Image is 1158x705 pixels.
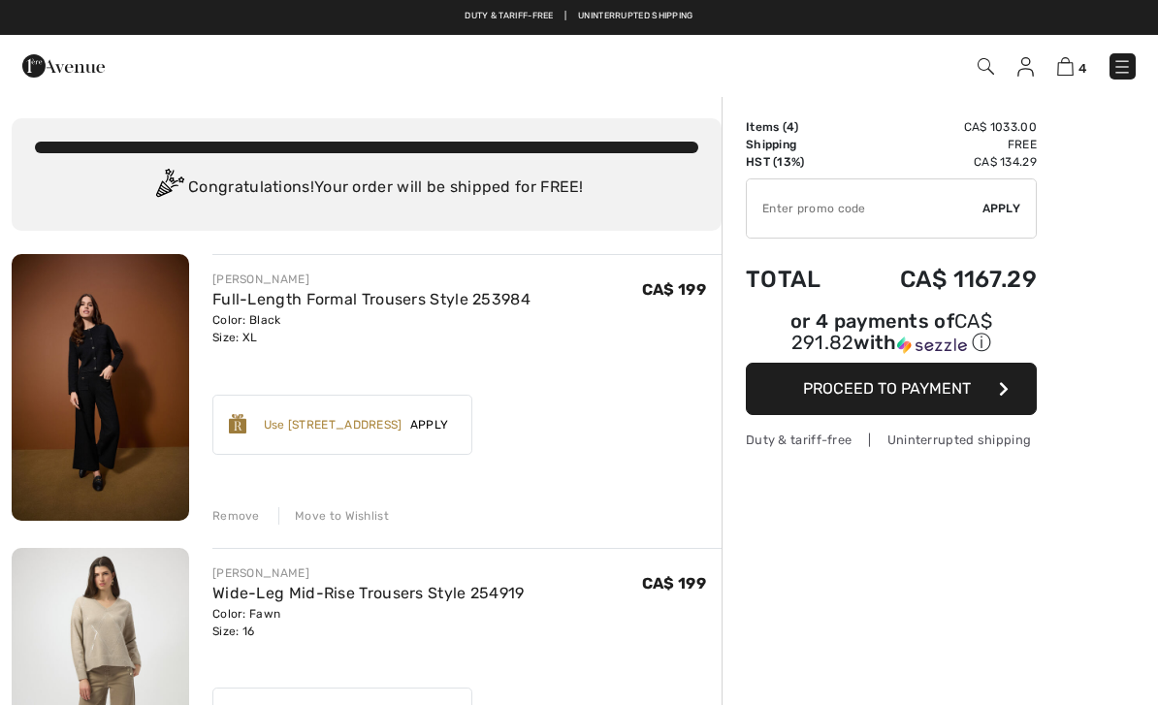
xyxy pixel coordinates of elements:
img: Search [978,58,994,75]
div: Color: Black Size: XL [212,311,531,346]
button: Proceed to Payment [746,363,1037,415]
div: Congratulations! Your order will be shipped for FREE! [35,169,698,208]
td: CA$ 1033.00 [849,118,1037,136]
a: 4 [1057,54,1086,78]
td: Shipping [746,136,849,153]
img: 1ère Avenue [22,47,105,85]
div: or 4 payments of with [746,312,1037,356]
a: Wide-Leg Mid-Rise Trousers Style 254919 [212,584,525,602]
div: [PERSON_NAME] [212,271,531,288]
td: Free [849,136,1037,153]
div: Use [STREET_ADDRESS] [264,416,402,433]
div: Duty & tariff-free | Uninterrupted shipping [746,431,1037,449]
span: CA$ 199 [642,280,706,299]
span: 4 [1078,61,1086,76]
div: Color: Fawn Size: 16 [212,605,525,640]
div: [PERSON_NAME] [212,564,525,582]
img: Sezzle [897,336,967,354]
td: Total [746,246,849,312]
div: Remove [212,507,260,525]
img: Reward-Logo.svg [229,414,246,433]
img: Menu [1112,57,1132,77]
td: CA$ 134.29 [849,153,1037,171]
a: Full-Length Formal Trousers Style 253984 [212,290,531,308]
span: Apply [402,416,457,433]
img: Shopping Bag [1057,57,1074,76]
input: Promo code [747,179,982,238]
span: 4 [787,120,794,134]
td: CA$ 1167.29 [849,246,1037,312]
td: Items ( ) [746,118,849,136]
img: Congratulation2.svg [149,169,188,208]
a: 1ère Avenue [22,55,105,74]
span: CA$ 199 [642,574,706,593]
div: or 4 payments ofCA$ 291.82withSezzle Click to learn more about Sezzle [746,312,1037,363]
td: HST (13%) [746,153,849,171]
img: Full-Length Formal Trousers Style 253984 [12,254,189,521]
span: Proceed to Payment [803,379,971,398]
span: CA$ 291.82 [791,309,992,354]
img: My Info [1017,57,1034,77]
span: Apply [982,200,1021,217]
div: Move to Wishlist [278,507,389,525]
